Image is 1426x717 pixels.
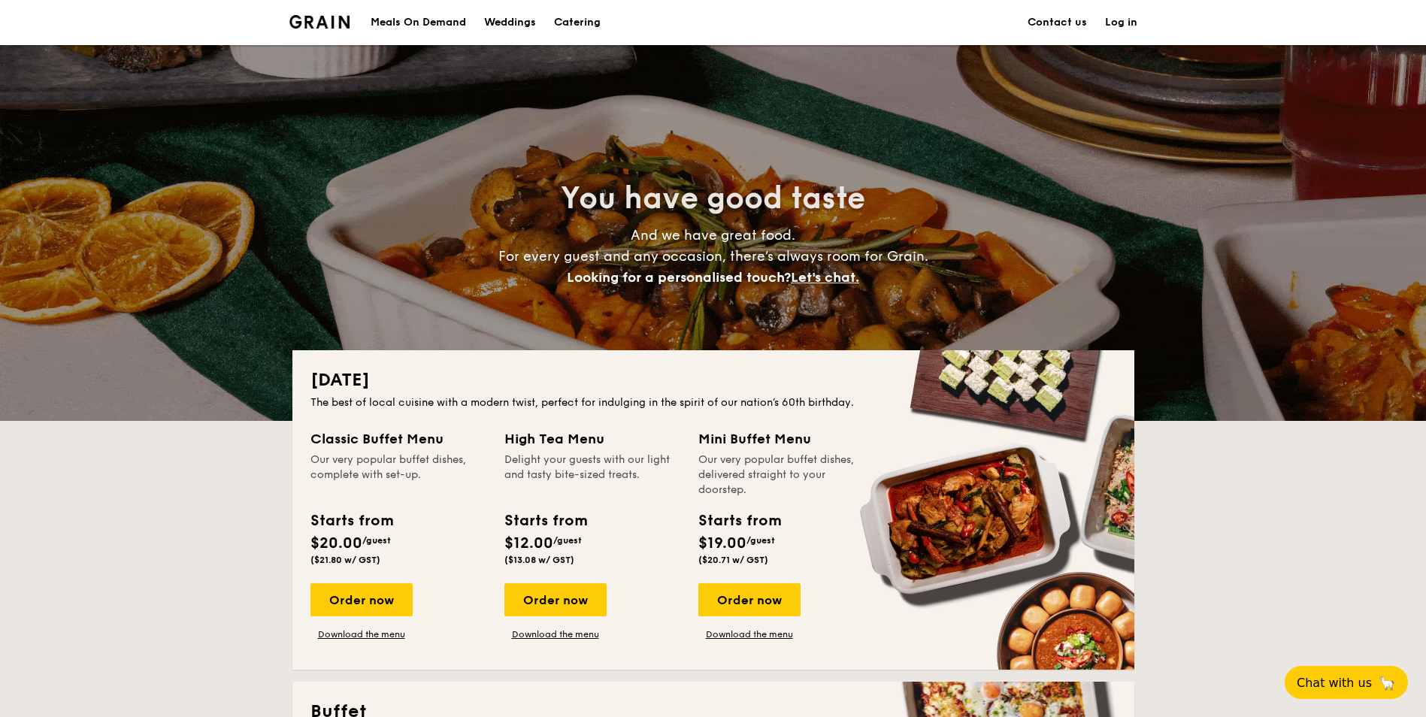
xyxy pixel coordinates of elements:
span: You have good taste [561,180,865,216]
span: ($13.08 w/ GST) [504,555,574,565]
div: Order now [504,583,607,616]
div: Delight your guests with our light and tasty bite-sized treats. [504,452,680,498]
a: Logotype [289,15,350,29]
a: Download the menu [310,628,413,640]
div: Starts from [504,510,586,532]
h2: [DATE] [310,368,1116,392]
div: Starts from [310,510,392,532]
a: Download the menu [504,628,607,640]
span: Looking for a personalised touch? [567,269,791,286]
div: Classic Buffet Menu [310,428,486,449]
span: $20.00 [310,534,362,552]
span: /guest [362,535,391,546]
div: The best of local cuisine with a modern twist, perfect for indulging in the spirit of our nation’... [310,395,1116,410]
span: $19.00 [698,534,746,552]
span: Chat with us [1297,676,1372,690]
div: Our very popular buffet dishes, complete with set-up. [310,452,486,498]
span: $12.00 [504,534,553,552]
span: /guest [746,535,775,546]
span: ($21.80 w/ GST) [310,555,380,565]
div: Order now [310,583,413,616]
img: Grain [289,15,350,29]
span: Let's chat. [791,269,859,286]
span: ($20.71 w/ GST) [698,555,768,565]
button: Chat with us🦙 [1285,666,1408,699]
span: 🦙 [1378,674,1396,691]
div: Starts from [698,510,780,532]
div: Our very popular buffet dishes, delivered straight to your doorstep. [698,452,874,498]
div: High Tea Menu [504,428,680,449]
div: Order now [698,583,801,616]
a: Download the menu [698,628,801,640]
div: Mini Buffet Menu [698,428,874,449]
span: And we have great food. For every guest and any occasion, there’s always room for Grain. [498,227,928,286]
span: /guest [553,535,582,546]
